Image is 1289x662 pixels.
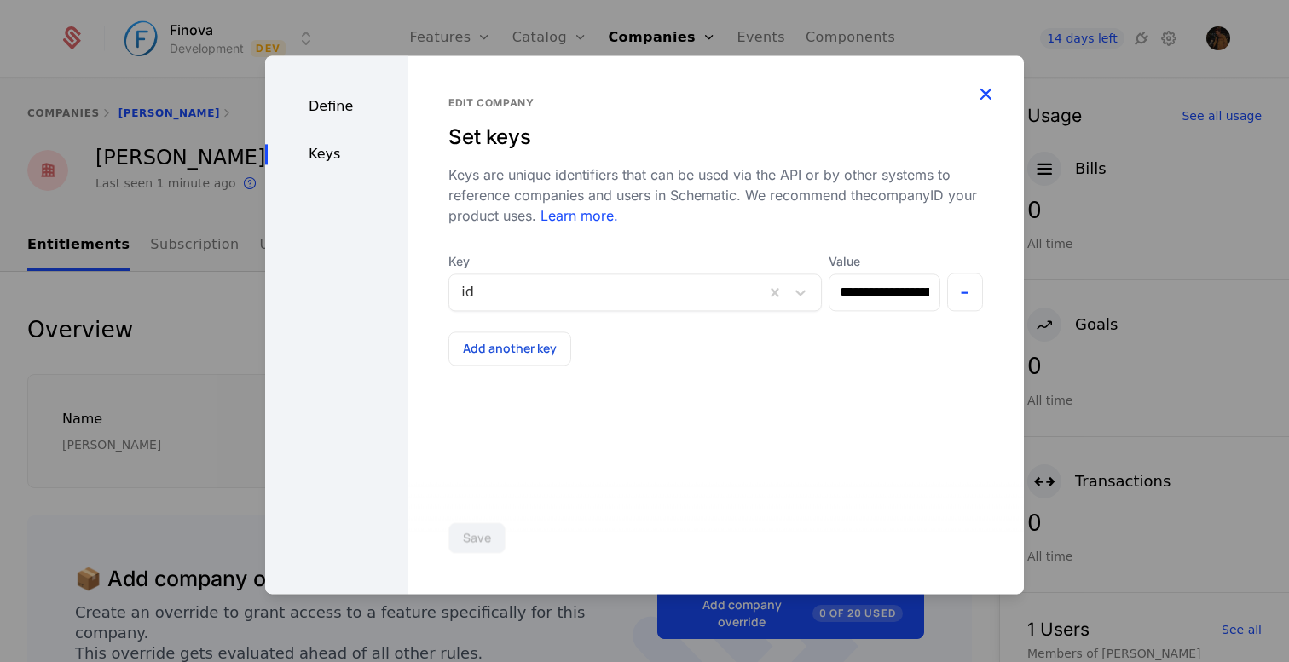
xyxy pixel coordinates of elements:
button: Save [448,522,506,553]
label: Value [829,253,939,270]
a: Learn more. [536,207,618,224]
div: Edit company [448,96,983,110]
div: Set keys [448,124,983,151]
button: - [947,273,984,311]
button: Add another key [448,331,571,366]
div: Keys [265,144,408,164]
div: Define [265,96,408,117]
span: Key [448,253,822,270]
div: Keys are unique identifiers that can be used via the API or by other systems to reference compani... [448,164,983,226]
